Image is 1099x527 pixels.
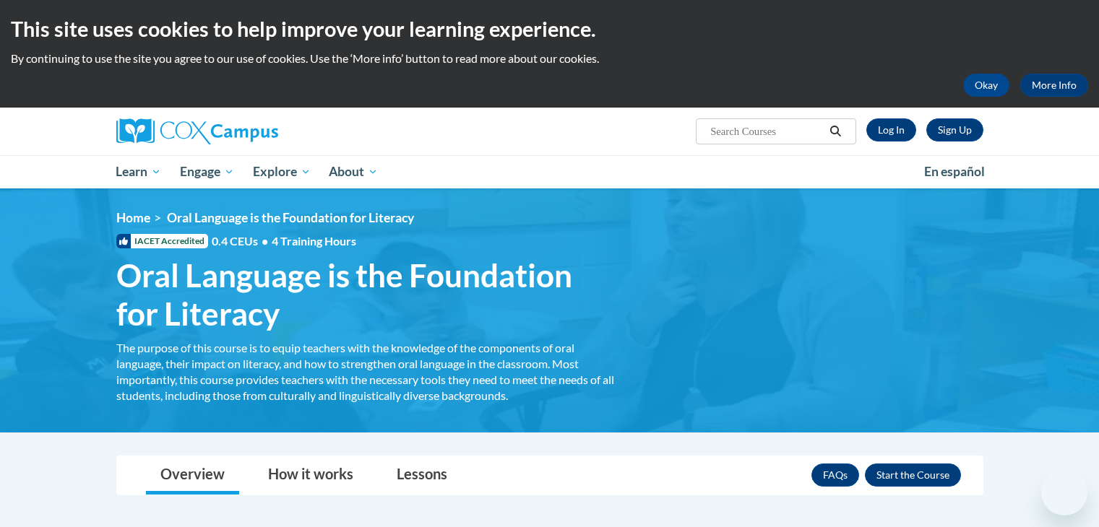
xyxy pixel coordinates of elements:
img: Cox Campus [116,118,278,144]
span: 0.4 CEUs [212,233,356,249]
a: About [319,155,387,188]
iframe: Button to launch messaging window [1041,469,1087,515]
button: Enroll [865,463,961,487]
a: More Info [1020,74,1088,97]
a: Overview [146,456,239,495]
span: IACET Accredited [116,234,208,248]
p: By continuing to use the site you agree to our use of cookies. Use the ‘More info’ button to read... [11,51,1088,66]
span: Oral Language is the Foundation for Literacy [167,210,414,225]
a: En español [915,157,994,187]
a: Explore [243,155,320,188]
div: Main menu [95,155,1005,188]
a: Log In [866,118,916,141]
span: Explore [253,163,311,180]
a: Home [116,210,150,225]
span: Oral Language is the Foundation for Literacy [116,256,615,333]
span: • [262,234,268,248]
span: Learn [116,163,161,180]
button: Search [824,123,846,140]
a: Cox Campus [116,118,391,144]
div: The purpose of this course is to equip teachers with the knowledge of the components of oral lang... [116,340,615,404]
input: Search Courses [709,123,824,140]
span: 4 Training Hours [272,234,356,248]
a: How it works [254,456,368,495]
a: Register [926,118,983,141]
a: Learn [107,155,171,188]
h2: This site uses cookies to help improve your learning experience. [11,14,1088,43]
span: About [329,163,378,180]
a: FAQs [811,463,859,487]
a: Engage [171,155,243,188]
a: Lessons [382,456,462,495]
span: En español [924,164,985,179]
span: Engage [180,163,234,180]
button: Okay [963,74,1009,97]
